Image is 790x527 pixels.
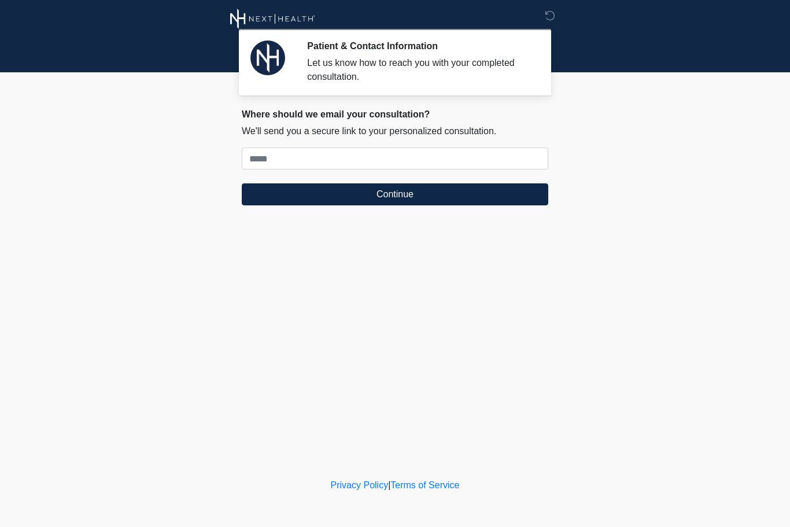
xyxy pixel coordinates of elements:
[230,9,315,29] img: Next Health Wellness Logo
[331,480,389,490] a: Privacy Policy
[242,109,548,120] h2: Where should we email your consultation?
[242,183,548,205] button: Continue
[307,40,531,51] h2: Patient & Contact Information
[307,56,531,84] div: Let us know how to reach you with your completed consultation.
[390,480,459,490] a: Terms of Service
[388,480,390,490] a: |
[250,40,285,75] img: Agent Avatar
[242,124,548,138] p: We'll send you a secure link to your personalized consultation.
